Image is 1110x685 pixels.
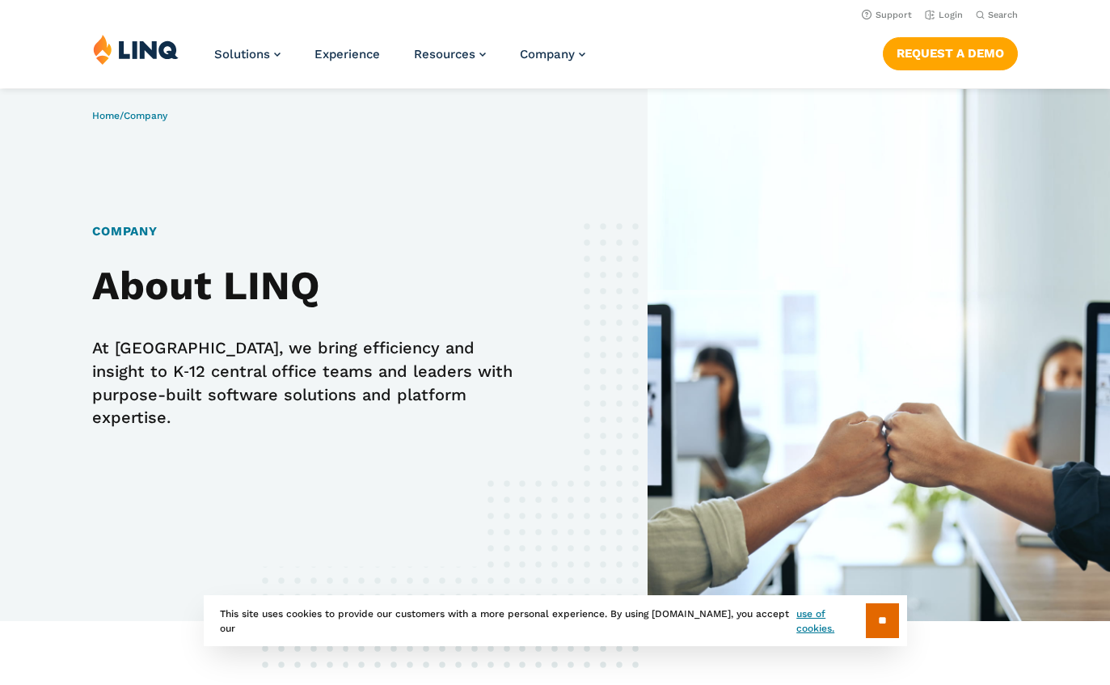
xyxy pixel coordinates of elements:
[92,222,530,241] h1: Company
[92,263,530,309] h2: About LINQ
[124,110,167,121] span: Company
[93,34,179,65] img: LINQ | K‑12 Software
[414,47,475,61] span: Resources
[92,336,530,429] p: At [GEOGRAPHIC_DATA], we bring efficiency and insight to K‑12 central office teams and leaders wi...
[648,89,1110,621] img: About Banner
[92,110,120,121] a: Home
[92,110,167,121] span: /
[883,34,1018,70] nav: Button Navigation
[314,47,380,61] a: Experience
[925,10,963,20] a: Login
[214,47,270,61] span: Solutions
[796,607,865,636] a: use of cookies.
[520,47,585,61] a: Company
[988,10,1018,20] span: Search
[520,47,575,61] span: Company
[862,10,912,20] a: Support
[414,47,486,61] a: Resources
[976,9,1018,21] button: Open Search Bar
[214,47,281,61] a: Solutions
[883,37,1018,70] a: Request a Demo
[214,34,585,87] nav: Primary Navigation
[204,595,907,646] div: This site uses cookies to provide our customers with a more personal experience. By using [DOMAIN...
